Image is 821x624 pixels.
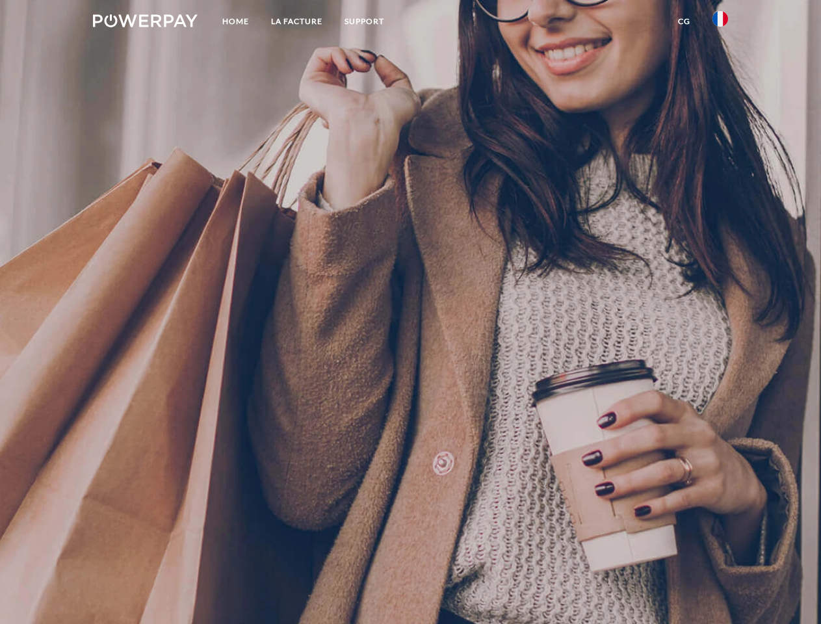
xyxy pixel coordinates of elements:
[712,11,728,27] img: fr
[211,10,260,33] a: Home
[260,10,333,33] a: LA FACTURE
[93,14,198,27] img: logo-powerpay-white.svg
[667,10,701,33] a: CG
[333,10,395,33] a: Support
